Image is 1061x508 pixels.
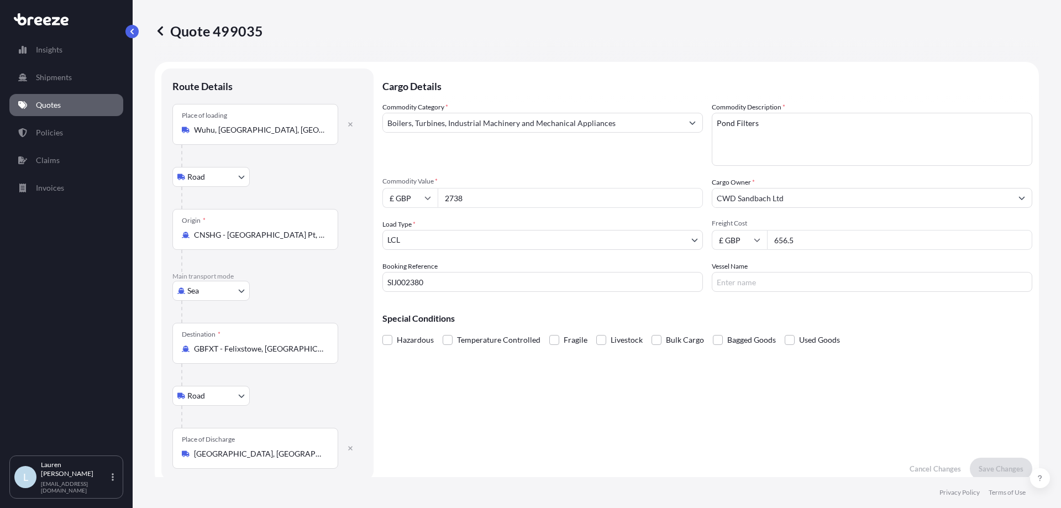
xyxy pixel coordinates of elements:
label: Booking Reference [382,261,438,272]
p: Route Details [172,80,233,93]
button: Cancel Changes [901,458,970,480]
input: Place of loading [194,124,324,135]
span: Road [187,171,205,182]
label: Cargo Owner [712,177,755,188]
label: Commodity Category [382,102,448,113]
div: Place of Discharge [182,435,235,444]
span: Bagged Goods [727,332,776,348]
span: Fragile [564,332,587,348]
a: Claims [9,149,123,171]
p: Special Conditions [382,314,1032,323]
button: Select transport [172,386,250,406]
input: Select a commodity type [383,113,682,133]
p: [EMAIL_ADDRESS][DOMAIN_NAME] [41,480,109,494]
p: Policies [36,127,63,138]
p: Cancel Changes [910,463,961,474]
p: Cargo Details [382,69,1032,102]
button: Show suggestions [1012,188,1032,208]
p: Shipments [36,72,72,83]
p: Main transport mode [172,272,363,281]
p: Save Changes [979,463,1023,474]
p: Quote 499035 [155,22,263,40]
span: Freight Cost [712,219,1032,228]
p: Invoices [36,182,64,193]
p: Quotes [36,99,61,111]
input: Destination [194,343,324,354]
span: Load Type [382,219,416,230]
a: Policies [9,122,123,144]
label: Vessel Name [712,261,748,272]
a: Terms of Use [989,488,1026,497]
input: Your internal reference [382,272,703,292]
input: Place of Discharge [194,448,324,459]
span: Hazardous [397,332,434,348]
div: Origin [182,216,206,225]
input: Enter name [712,272,1032,292]
a: Privacy Policy [939,488,980,497]
span: LCL [387,234,400,245]
a: Quotes [9,94,123,116]
button: Select transport [172,281,250,301]
span: Temperature Controlled [457,332,540,348]
span: Used Goods [799,332,840,348]
label: Commodity Description [712,102,785,113]
input: Origin [194,229,324,240]
button: Select transport [172,167,250,187]
p: Lauren [PERSON_NAME] [41,460,109,478]
span: Bulk Cargo [666,332,704,348]
button: LCL [382,230,703,250]
a: Invoices [9,177,123,199]
a: Insights [9,39,123,61]
textarea: Pond Filters [712,113,1032,166]
input: Type amount [438,188,703,208]
p: Insights [36,44,62,55]
span: Livestock [611,332,643,348]
span: Road [187,390,205,401]
button: Save Changes [970,458,1032,480]
div: Place of loading [182,111,227,120]
span: L [23,472,28,483]
a: Shipments [9,66,123,88]
p: Claims [36,155,60,166]
span: Commodity Value [382,177,703,186]
div: Destination [182,330,220,339]
input: Enter amount [767,230,1032,250]
button: Show suggestions [682,113,702,133]
span: Sea [187,285,199,296]
input: Full name [712,188,1012,208]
